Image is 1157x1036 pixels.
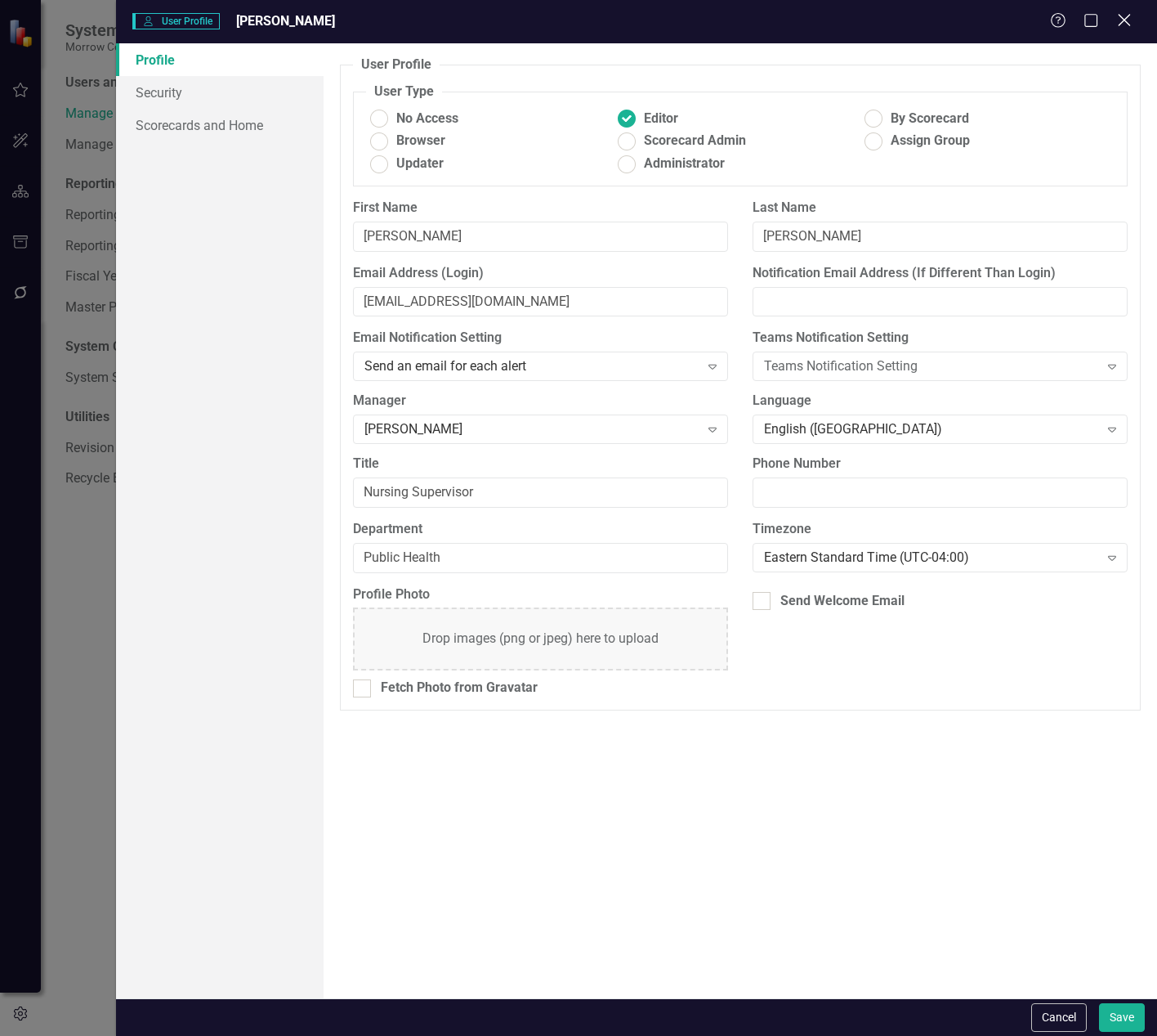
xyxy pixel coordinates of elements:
span: Assign Group [891,132,970,150]
div: Send Welcome Email [780,592,905,611]
div: English ([GEOGRAPHIC_DATA]) [764,420,1098,439]
label: Email Notification Setting [353,329,728,348]
button: Save [1099,1003,1145,1032]
a: Profile [116,43,324,76]
span: Scorecard Admin [644,132,746,150]
label: Email Address (Login) [353,264,728,283]
span: No Access [396,110,458,128]
label: First Name [353,199,728,218]
label: Last Name [753,199,1128,218]
label: Timezone [753,520,1128,539]
label: Manager [353,392,728,410]
span: By Scorecard [891,110,969,128]
label: Teams Notification Setting [753,329,1128,348]
div: Eastern Standard Time (UTC-04:00) [764,548,1098,567]
div: Fetch Photo from Gravatar [381,679,538,697]
label: Department [353,520,728,539]
span: Editor [644,110,678,128]
span: Browser [396,132,445,150]
div: Drop images (png or jpeg) here to upload [422,630,659,648]
span: User Profile [132,13,220,29]
div: Send an email for each alert [364,357,699,376]
div: Teams Notification Setting [764,357,1098,376]
label: Profile Photo [353,585,728,604]
label: Phone Number [753,455,1128,473]
button: Cancel [1031,1003,1087,1032]
legend: User Type [366,83,442,101]
span: Updater [396,155,444,173]
span: [PERSON_NAME] [236,13,335,29]
label: Language [753,392,1128,410]
div: [PERSON_NAME] [364,420,699,439]
label: Notification Email Address (If Different Than Login) [753,264,1128,283]
span: Administrator [644,155,725,173]
a: Scorecards and Home [116,109,324,141]
label: Title [353,455,728,473]
a: Security [116,76,324,109]
legend: User Profile [353,56,440,74]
